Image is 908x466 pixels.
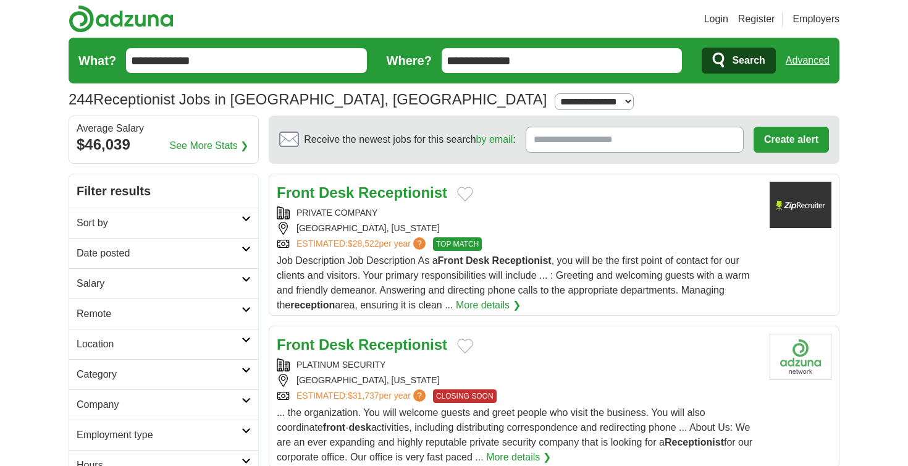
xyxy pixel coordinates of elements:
[69,208,258,238] a: Sort by
[413,389,426,402] span: ?
[77,307,242,321] h2: Remote
[457,187,473,201] button: Add to favorite jobs
[277,374,760,387] div: [GEOGRAPHIC_DATA], [US_STATE]
[486,450,551,465] a: More details ❯
[348,391,379,400] span: $31,737
[69,359,258,389] a: Category
[457,339,473,354] button: Add to favorite jobs
[319,184,354,201] strong: Desk
[358,336,447,353] strong: Receptionist
[433,237,482,251] span: TOP MATCH
[170,138,249,153] a: See More Stats ❯
[770,334,831,380] img: Company logo
[792,12,839,27] a: Employers
[77,133,251,156] div: $46,039
[69,5,174,33] img: Adzuna logo
[77,276,242,291] h2: Salary
[732,48,765,73] span: Search
[277,407,752,462] span: ... the organization. You will welcome guests and greet people who visit the business. You will a...
[77,124,251,133] div: Average Salary
[77,337,242,352] h2: Location
[277,336,447,353] a: Front Desk Receptionist
[319,336,354,353] strong: Desk
[704,12,728,27] a: Login
[466,255,489,266] strong: Desk
[323,422,345,433] strong: front
[69,268,258,299] a: Salary
[387,51,432,70] label: Where?
[358,184,447,201] strong: Receptionist
[277,184,314,201] strong: Front
[77,397,242,412] h2: Company
[277,222,760,235] div: [GEOGRAPHIC_DATA], [US_STATE]
[77,428,242,443] h2: Employment type
[290,300,335,310] strong: reception
[296,237,428,251] a: ESTIMATED:$28,522per year?
[277,184,447,201] a: Front Desk Receptionist
[277,255,750,310] span: Job Description Job Description As a , you will be the first point of contact for our clients and...
[438,255,463,266] strong: Front
[277,358,760,371] div: PLATINUM SECURITY
[296,389,428,403] a: ESTIMATED:$31,737per year?
[77,216,242,231] h2: Sort by
[304,132,515,147] span: Receive the newest jobs for this search :
[348,239,379,248] span: $28,522
[69,299,258,329] a: Remote
[770,182,831,228] img: Boston Private Bank & Trust Company logo
[492,255,552,266] strong: Receptionist
[69,389,258,420] a: Company
[476,134,513,145] a: by email
[786,48,830,73] a: Advanced
[738,12,775,27] a: Register
[69,174,258,208] h2: Filter results
[702,48,775,74] button: Search
[69,329,258,359] a: Location
[433,389,497,403] span: CLOSING SOON
[77,367,242,382] h2: Category
[78,51,116,70] label: What?
[77,246,242,261] h2: Date posted
[69,91,547,108] h1: Receptionist Jobs in [GEOGRAPHIC_DATA], [GEOGRAPHIC_DATA]
[296,208,377,218] a: PRIVATE COMPANY
[413,237,426,250] span: ?
[69,420,258,450] a: Employment type
[69,88,93,111] span: 244
[69,238,258,268] a: Date posted
[665,437,724,447] strong: Receptionist
[348,422,371,433] strong: desk
[754,127,829,153] button: Create alert
[277,336,314,353] strong: Front
[456,298,521,313] a: More details ❯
